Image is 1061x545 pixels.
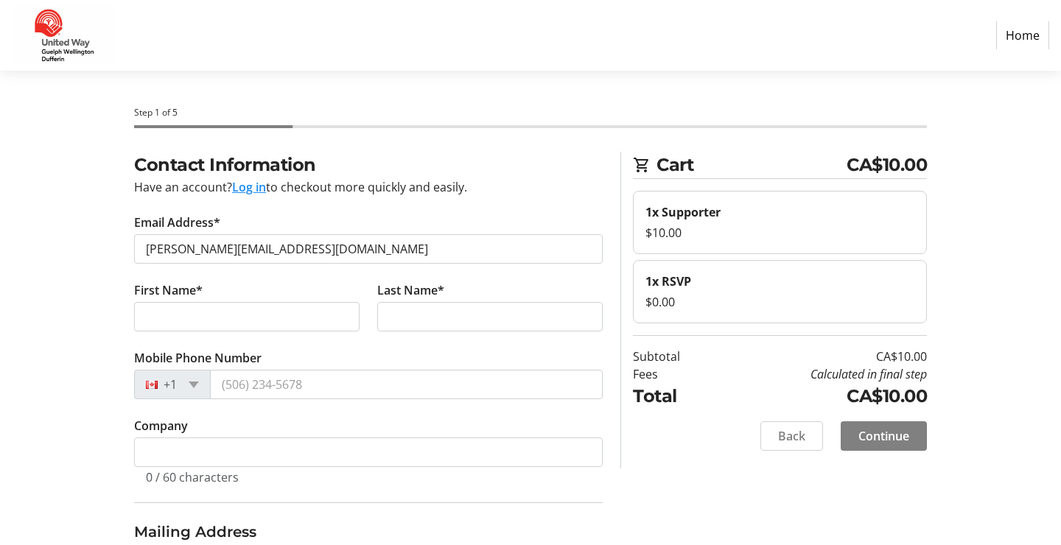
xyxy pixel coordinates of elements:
tr-character-limit: 0 / 60 characters [146,469,239,485]
input: (506) 234-5678 [210,370,603,399]
label: Email Address* [134,214,220,231]
label: Mobile Phone Number [134,349,262,367]
img: United Way Guelph Wellington Dufferin's Logo [12,6,116,65]
label: Company [134,417,188,435]
td: Total [633,383,718,409]
td: Fees [633,365,718,383]
td: CA$10.00 [718,383,927,409]
strong: 1x Supporter [645,204,721,220]
td: Subtotal [633,348,718,365]
strong: 1x RSVP [645,273,691,289]
label: Last Name* [377,281,444,299]
h2: Contact Information [134,152,603,178]
a: Home [996,21,1049,49]
span: Back [778,427,805,445]
button: Log in [232,178,266,196]
div: $0.00 [645,293,914,311]
div: Have an account? to checkout more quickly and easily. [134,178,603,196]
h3: Mailing Address [134,521,603,543]
td: Calculated in final step [718,365,927,383]
span: Cart [656,152,847,178]
div: Step 1 of 5 [134,106,927,119]
label: First Name* [134,281,203,299]
button: Continue [841,421,927,451]
div: $10.00 [645,224,914,242]
td: CA$10.00 [718,348,927,365]
span: CA$10.00 [847,152,927,178]
span: Continue [858,427,909,445]
button: Back [760,421,823,451]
